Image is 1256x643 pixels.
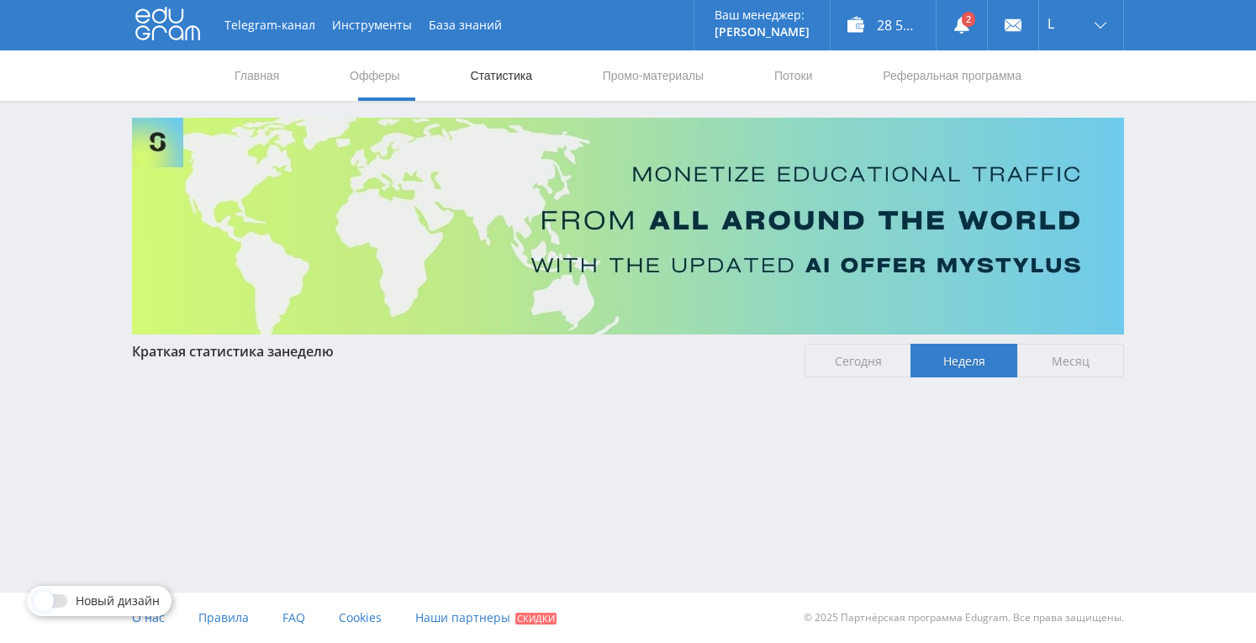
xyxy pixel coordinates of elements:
span: Сегодня [805,344,911,377]
span: неделю [282,342,334,361]
a: Статистика [468,50,534,101]
span: FAQ [282,609,305,625]
span: Неделя [910,344,1017,377]
a: О нас [132,593,165,643]
span: Скидки [515,613,557,625]
p: Ваш менеджер: [715,8,810,22]
a: Реферальная программа [881,50,1023,101]
span: О нас [132,609,165,625]
a: Потоки [773,50,815,101]
span: Наши партнеры [415,609,510,625]
div: Краткая статистика за [132,344,788,359]
span: Cookies [339,609,382,625]
span: Правила [198,609,249,625]
a: Офферы [348,50,402,101]
a: Промо-материалы [601,50,705,101]
a: Cookies [339,593,382,643]
span: Новый дизайн [76,594,160,608]
span: Месяц [1017,344,1124,377]
a: Главная [233,50,281,101]
div: © 2025 Партнёрская программа Edugram. Все права защищены. [636,593,1124,643]
p: [PERSON_NAME] [715,25,810,39]
img: Banner [132,118,1124,335]
a: Наши партнеры Скидки [415,593,557,643]
a: FAQ [282,593,305,643]
span: L [1048,17,1054,30]
a: Правила [198,593,249,643]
